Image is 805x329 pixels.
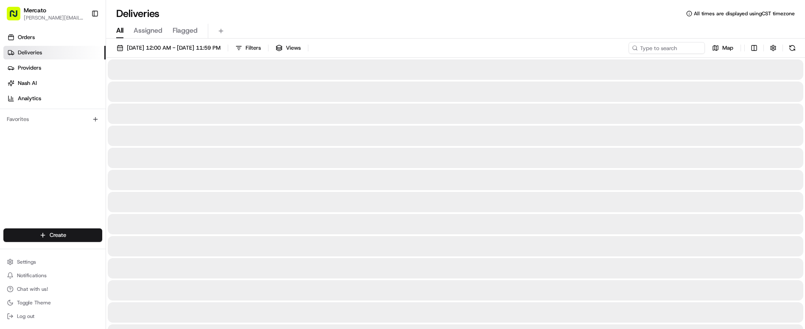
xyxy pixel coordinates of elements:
button: Map [708,42,737,54]
input: Type to search [629,42,705,54]
span: Log out [17,313,34,320]
span: Notifications [17,272,47,279]
span: Analytics [18,95,41,102]
span: Deliveries [18,49,42,56]
span: Toggle Theme [17,299,51,306]
button: Mercato[PERSON_NAME][EMAIL_ADDRESS][PERSON_NAME][DOMAIN_NAME] [3,3,88,24]
span: Assigned [134,25,162,36]
button: Mercato [24,6,46,14]
span: [DATE] 12:00 AM - [DATE] 11:59 PM [127,44,221,52]
button: Create [3,228,102,242]
div: Favorites [3,112,102,126]
span: All [116,25,123,36]
span: Flagged [173,25,198,36]
a: Deliveries [3,46,106,59]
span: Providers [18,64,41,72]
a: Providers [3,61,106,75]
span: All times are displayed using CST timezone [694,10,795,17]
button: [PERSON_NAME][EMAIL_ADDRESS][PERSON_NAME][DOMAIN_NAME] [24,14,84,21]
span: Views [286,44,301,52]
button: Log out [3,310,102,322]
button: Filters [232,42,265,54]
button: Views [272,42,305,54]
a: Orders [3,31,106,44]
button: Chat with us! [3,283,102,295]
h1: Deliveries [116,7,159,20]
span: Settings [17,259,36,265]
span: Map [722,44,733,52]
span: Orders [18,34,35,41]
button: Refresh [786,42,798,54]
button: Notifications [3,270,102,281]
button: Toggle Theme [3,297,102,309]
button: Settings [3,256,102,268]
span: Filters [246,44,261,52]
span: Chat with us! [17,286,48,292]
a: Analytics [3,92,106,105]
span: Create [50,231,66,239]
span: Nash AI [18,79,37,87]
a: Nash AI [3,76,106,90]
button: [DATE] 12:00 AM - [DATE] 11:59 PM [113,42,224,54]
